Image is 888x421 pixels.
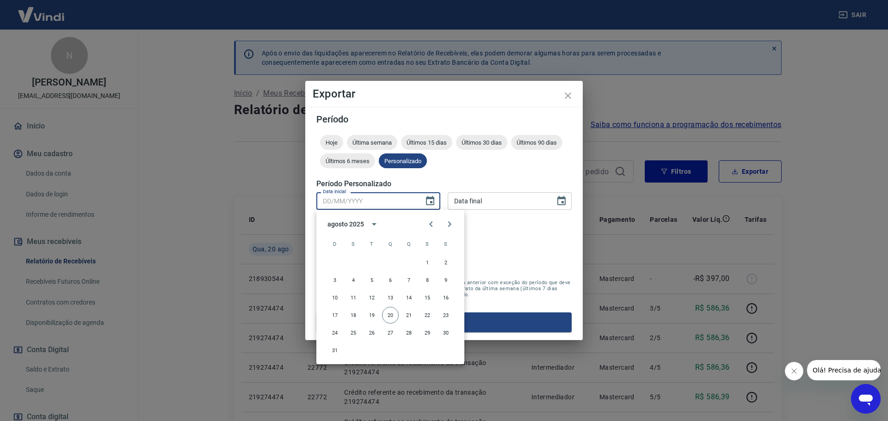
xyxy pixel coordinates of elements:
div: Hoje [320,135,343,150]
button: calendar view is open, switch to year view [366,216,382,232]
span: Últimos 90 dias [511,139,562,146]
span: terça-feira [364,235,380,253]
div: Últimos 6 meses [320,153,375,168]
button: 8 [419,272,436,288]
span: Últimos 15 dias [401,139,452,146]
button: 9 [438,272,454,288]
button: 31 [327,342,343,359]
h4: Exportar [313,88,575,99]
span: domingo [327,235,343,253]
span: segunda-feira [345,235,362,253]
button: 1 [419,254,436,271]
div: Última semana [347,135,397,150]
button: 15 [419,289,436,306]
div: Personalizado [379,153,427,168]
button: 4 [345,272,362,288]
button: 13 [382,289,399,306]
label: Data inicial [323,188,346,195]
button: 22 [419,307,436,323]
input: DD/MM/YYYY [316,192,417,209]
div: agosto 2025 [327,220,364,229]
input: DD/MM/YYYY [448,192,549,209]
button: 2 [438,254,454,271]
iframe: Fechar mensagem [785,362,803,380]
button: 16 [438,289,454,306]
span: sábado [438,235,454,253]
button: Choose date [421,192,439,210]
button: 27 [382,324,399,341]
button: 26 [364,324,380,341]
span: sexta-feira [419,235,436,253]
iframe: Mensagem da empresa [807,360,881,380]
button: 10 [327,289,343,306]
span: Hoje [320,139,343,146]
span: quarta-feira [382,235,399,253]
span: Olá! Precisa de ajuda? [6,6,78,14]
span: Últimos 30 dias [456,139,507,146]
button: 24 [327,324,343,341]
span: Últimos 6 meses [320,158,375,165]
button: 12 [364,289,380,306]
button: 25 [345,324,362,341]
button: 23 [438,307,454,323]
button: 19 [364,307,380,323]
button: 11 [345,289,362,306]
div: Últimos 30 dias [456,135,507,150]
button: 5 [364,272,380,288]
h5: Período Personalizado [316,179,572,189]
button: 3 [327,272,343,288]
button: 30 [438,324,454,341]
button: 17 [327,307,343,323]
iframe: Botão para abrir a janela de mensagens [851,384,881,414]
button: 6 [382,272,399,288]
button: 7 [401,272,417,288]
button: Previous month [422,215,440,233]
button: 21 [401,307,417,323]
button: 28 [401,324,417,341]
button: 18 [345,307,362,323]
div: Últimos 15 dias [401,135,452,150]
button: 29 [419,324,436,341]
div: Últimos 90 dias [511,135,562,150]
span: Última semana [347,139,397,146]
h5: Período [316,115,572,124]
button: Next month [440,215,459,233]
span: Personalizado [379,158,427,165]
button: close [557,85,579,107]
span: quinta-feira [401,235,417,253]
button: 14 [401,289,417,306]
button: Choose date [552,192,571,210]
button: 20 [382,307,399,323]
